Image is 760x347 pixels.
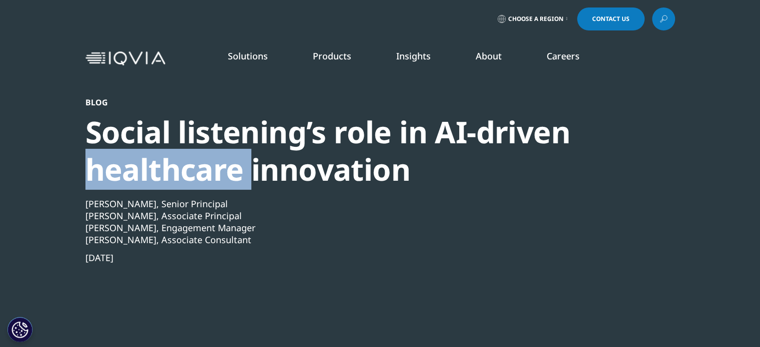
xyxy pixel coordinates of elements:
div: [PERSON_NAME], Associate Consultant [85,234,621,246]
div: [PERSON_NAME], Engagement Manager​ [85,222,621,234]
div: Social listening’s role in AI-driven healthcare innovation [85,113,621,188]
button: Cookies Settings [7,317,32,342]
a: Careers [547,50,580,62]
span: Contact Us [592,16,630,22]
div: [PERSON_NAME], Senior Principal [85,198,621,210]
nav: Primary [169,35,675,82]
div: Blog [85,97,621,107]
a: Products [313,50,351,62]
div: [DATE] [85,252,621,264]
a: Insights [396,50,431,62]
a: Solutions [228,50,268,62]
img: IQVIA Healthcare Information Technology and Pharma Clinical Research Company [85,51,165,66]
span: Choose a Region [508,15,564,23]
div: [PERSON_NAME], Associate Principal [85,210,621,222]
a: Contact Us [577,7,645,30]
a: About [476,50,502,62]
